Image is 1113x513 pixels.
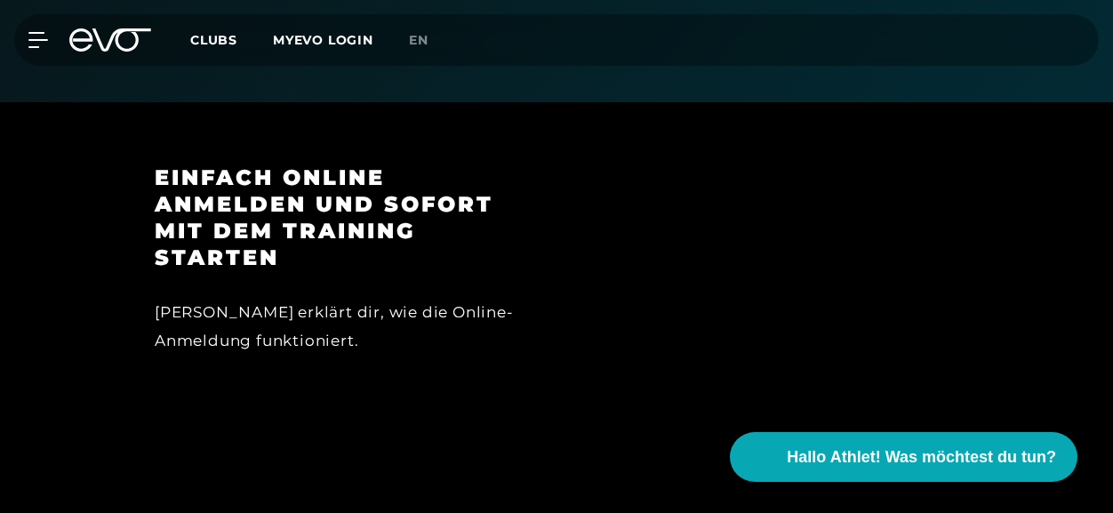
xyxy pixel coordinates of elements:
div: [PERSON_NAME] erklärt dir, wie die Online-Anmeldung funktioniert. [155,298,532,356]
h3: Einfach online anmelden und sofort mit dem Training starten [155,164,532,271]
a: MYEVO LOGIN [273,32,373,48]
span: Clubs [190,32,237,48]
a: en [409,30,450,51]
span: Hallo Athlet! Was möchtest du tun? [787,445,1056,469]
span: en [409,32,428,48]
a: Clubs [190,31,273,48]
button: Hallo Athlet! Was möchtest du tun? [730,432,1077,482]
